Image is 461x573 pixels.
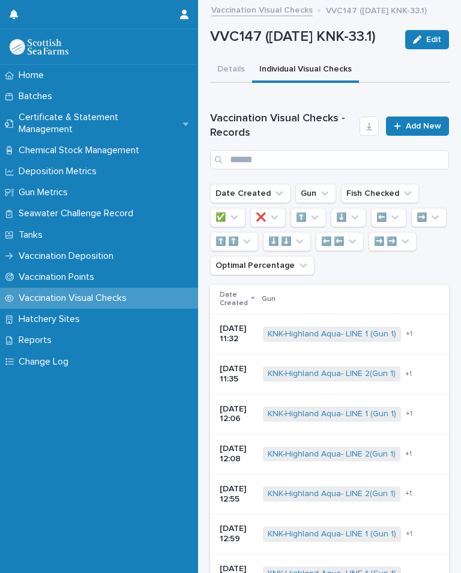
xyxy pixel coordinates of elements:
[220,484,253,505] p: [DATE] 12:55
[268,489,396,499] a: KNK-Highland Aqua- LINE 2(Gun 1)
[220,324,253,344] p: [DATE] 11:32
[341,184,419,203] button: Fish Checked
[14,145,149,156] p: Chemical Stock Management
[210,208,246,227] button: ✅
[220,288,248,311] p: Date Created
[406,530,412,538] span: + 1
[14,91,62,102] p: Batches
[268,409,396,419] a: KNK-Highland Aqua- LINE 1 (Gun 1)
[14,229,52,241] p: Tanks
[405,371,412,378] span: + 1
[406,410,412,417] span: + 1
[14,187,77,198] p: Gun Metrics
[14,314,89,325] p: Hatchery Sites
[386,117,449,136] a: Add New
[371,208,406,227] button: ⬅️
[250,208,286,227] button: ❌
[14,250,123,262] p: Vaccination Deposition
[426,35,441,44] span: Edit
[14,166,106,177] p: Deposition Metrics
[405,490,412,497] span: + 1
[220,524,253,544] p: [DATE] 12:59
[210,28,396,46] p: VVC147 ([DATE] KNK-33.1)
[14,356,78,368] p: Change Log
[369,232,417,251] button: ➡️ ➡️
[406,330,412,338] span: + 1
[268,329,396,339] a: KNK-Highland Aqua- LINE 1 (Gun 1)
[405,30,449,49] button: Edit
[268,449,396,459] a: KNK-Highland Aqua- LINE 2(Gun 1)
[210,256,315,275] button: Optimal Percentage
[331,208,366,227] button: ⬇️
[220,364,253,384] p: [DATE] 11:35
[14,335,61,346] p: Reports
[14,112,183,135] p: Certificate & Statement Management
[262,293,276,306] p: Gun
[252,58,359,83] button: Individual Visual Checks
[210,184,291,203] button: Date Created
[210,112,355,141] h1: Vaccination Visual Checks - Records
[14,293,136,304] p: Vaccination Visual Checks
[411,208,447,227] button: ➡️
[268,529,396,539] a: KNK-Highland Aqua- LINE 1 (Gun 1)
[316,232,364,251] button: ⬅️ ⬅️
[14,208,143,219] p: Seawater Challenge Record
[295,184,336,203] button: Gun
[263,232,311,251] button: ⬇️ ⬇️
[210,232,258,251] button: ⬆️ ⬆️
[220,444,253,464] p: [DATE] 12:08
[210,58,252,83] button: Details
[268,369,396,379] a: KNK-Highland Aqua- LINE 2(Gun 1)
[406,122,441,130] span: Add New
[210,150,449,169] input: Search
[211,2,313,16] a: Vaccination Visual Checks
[291,208,326,227] button: ⬆️
[14,271,104,283] p: Vaccination Points
[14,70,53,81] p: Home
[10,39,68,55] img: uOABhIYSsOPhGJQdTwEw
[405,450,412,458] span: + 1
[326,3,427,16] p: VVC147 ([DATE] KNK-33.1)
[220,404,253,425] p: [DATE] 12:06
